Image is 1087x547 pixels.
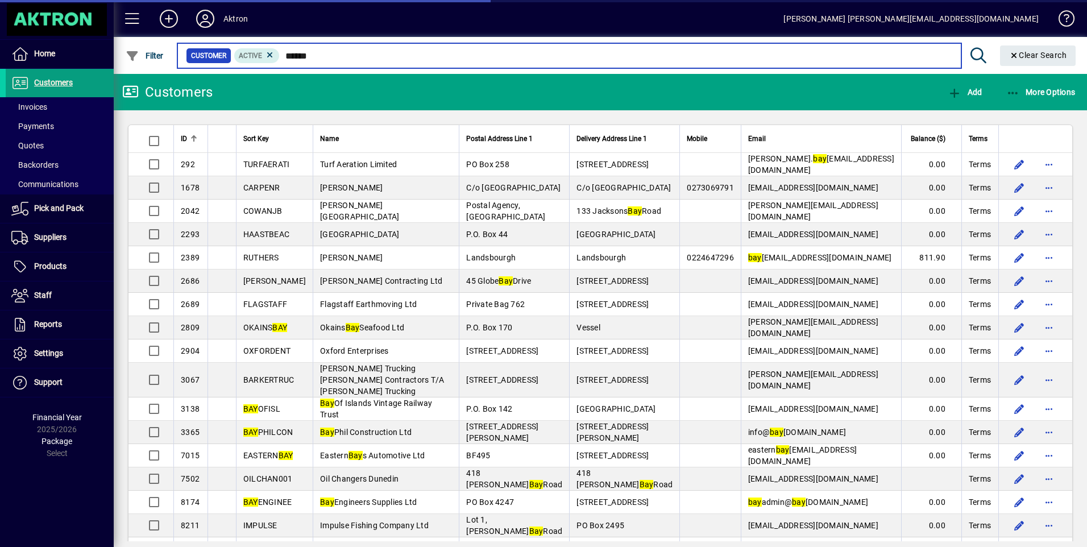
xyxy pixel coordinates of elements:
[346,323,360,332] em: Bay
[320,399,334,408] em: Bay
[748,317,878,338] span: [PERSON_NAME][EMAIL_ADDRESS][DOMAIN_NAME]
[748,498,762,507] em: bay
[123,45,167,66] button: Filter
[1040,493,1058,511] button: More options
[181,230,200,239] span: 2293
[901,293,961,316] td: 0.00
[466,183,561,192] span: C/o [GEOGRAPHIC_DATA]
[576,160,649,169] span: [STREET_ADDRESS]
[243,498,258,507] em: BAY
[1010,470,1028,488] button: Edit
[748,253,892,262] span: [EMAIL_ADDRESS][DOMAIN_NAME]
[748,404,878,413] span: [EMAIL_ADDRESS][DOMAIN_NAME]
[969,182,991,193] span: Terms
[901,339,961,363] td: 0.00
[687,132,734,145] div: Mobile
[243,346,291,355] span: OXFORDENT
[1040,202,1058,220] button: More options
[466,201,545,221] span: Postal Agency, [GEOGRAPHIC_DATA]
[320,276,442,285] span: [PERSON_NAME] Contracting Ltd
[969,345,991,357] span: Terms
[901,270,961,293] td: 0.00
[181,300,200,309] span: 2689
[748,346,878,355] span: [EMAIL_ADDRESS][DOMAIN_NAME]
[1050,2,1073,39] a: Knowledge Base
[1040,446,1058,465] button: More options
[529,480,543,489] em: Bay
[151,9,187,29] button: Add
[1010,155,1028,173] button: Edit
[181,346,200,355] span: 2904
[969,275,991,287] span: Terms
[6,339,114,368] a: Settings
[901,153,961,176] td: 0.00
[576,404,655,413] span: [GEOGRAPHIC_DATA]
[6,223,114,252] a: Suppliers
[813,154,827,163] em: bay
[901,316,961,339] td: 0.00
[191,50,226,61] span: Customer
[181,521,200,530] span: 8211
[6,368,114,397] a: Support
[279,451,293,460] em: BAY
[748,300,878,309] span: [EMAIL_ADDRESS][DOMAIN_NAME]
[1010,202,1028,220] button: Edit
[576,276,649,285] span: [STREET_ADDRESS]
[748,253,762,262] em: bay
[6,281,114,310] a: Staff
[272,323,287,332] em: BAY
[243,498,292,507] span: ENGINEE
[1040,470,1058,488] button: More options
[901,491,961,514] td: 0.00
[243,206,283,216] span: COWANJB
[181,451,200,460] span: 7015
[243,521,277,530] span: IMPULSE
[320,474,399,483] span: Oil Changers Dunedin
[243,451,293,460] span: EASTERN
[6,155,114,175] a: Backorders
[969,252,991,263] span: Terms
[34,349,63,358] span: Settings
[1040,179,1058,197] button: More options
[776,445,790,454] em: bay
[320,323,404,332] span: Okains Seafood Ltd
[243,253,279,262] span: RUTHERS
[1010,516,1028,534] button: Edit
[1010,400,1028,418] button: Edit
[34,204,84,213] span: Pick and Pack
[901,176,961,200] td: 0.00
[948,88,982,97] span: Add
[348,451,363,460] em: Bay
[181,132,201,145] div: ID
[320,160,397,169] span: Turf Aeration Limited
[6,175,114,194] a: Communications
[11,160,59,169] span: Backorders
[320,364,444,396] span: [PERSON_NAME] Trucking [PERSON_NAME] Contractors T/A [PERSON_NAME] Trucking
[687,253,734,262] span: 0224647296
[466,404,512,413] span: P.O. Box 142
[1040,225,1058,243] button: More options
[187,9,223,29] button: Profile
[122,83,213,101] div: Customers
[576,451,649,460] span: [STREET_ADDRESS]
[34,233,67,242] span: Suppliers
[576,521,624,530] span: PO Box 2495
[181,253,200,262] span: 2389
[181,375,200,384] span: 3067
[1006,88,1076,97] span: More Options
[6,252,114,281] a: Products
[901,444,961,467] td: 0.00
[34,262,67,271] span: Products
[181,498,200,507] span: 8174
[6,117,114,136] a: Payments
[466,451,490,460] span: BF495
[243,160,290,169] span: TURFAERATI
[1009,51,1067,60] span: Clear Search
[32,413,82,422] span: Financial Year
[748,154,894,175] span: [PERSON_NAME]. [EMAIL_ADDRESS][DOMAIN_NAME]
[320,300,417,309] span: Flagstaff Earthmoving Ltd
[576,375,649,384] span: [STREET_ADDRESS]
[320,399,432,419] span: Of Islands Vintage Railway Trust
[320,132,452,145] div: Name
[1010,371,1028,389] button: Edit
